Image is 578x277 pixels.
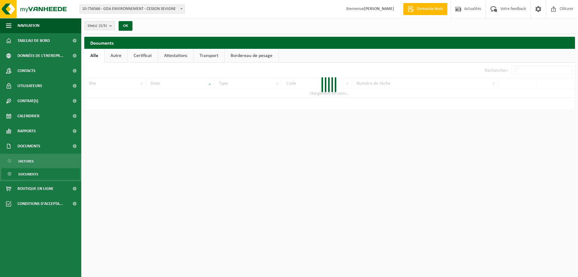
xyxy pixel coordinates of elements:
[225,49,278,63] a: Bordereau de pesage
[17,78,42,93] span: Utilisateurs
[84,37,575,49] h2: Documents
[2,155,80,167] a: Factures
[17,181,54,196] span: Boutique en ligne
[84,49,104,63] a: Alle
[364,7,394,11] strong: [PERSON_NAME]
[18,156,34,167] span: Factures
[79,5,185,14] span: 10-756566 - GDA ENVIRONNEMENT - CESSON SEVIGNE
[17,139,40,154] span: Documents
[18,168,38,180] span: Documents
[17,124,36,139] span: Rapports
[80,5,185,13] span: 10-756566 - GDA ENVIRONNEMENT - CESSON SEVIGNE
[17,48,64,63] span: Données de l'entrepr...
[104,49,127,63] a: Autre
[17,33,50,48] span: Tableau de bord
[17,63,36,78] span: Contacts
[128,49,158,63] a: Certificat
[2,168,80,180] a: Documents
[17,18,39,33] span: Navigation
[17,109,39,124] span: Calendrier
[403,3,447,15] a: Demande devis
[17,93,38,109] span: Contrat(s)
[415,6,444,12] span: Demande devis
[88,21,107,30] span: Site(s)
[17,196,63,211] span: Conditions d'accepta...
[158,49,193,63] a: Attestations
[119,21,132,31] button: OK
[99,24,107,28] count: (3/3)
[194,49,224,63] a: Transport
[84,21,115,30] button: Site(s)(3/3)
